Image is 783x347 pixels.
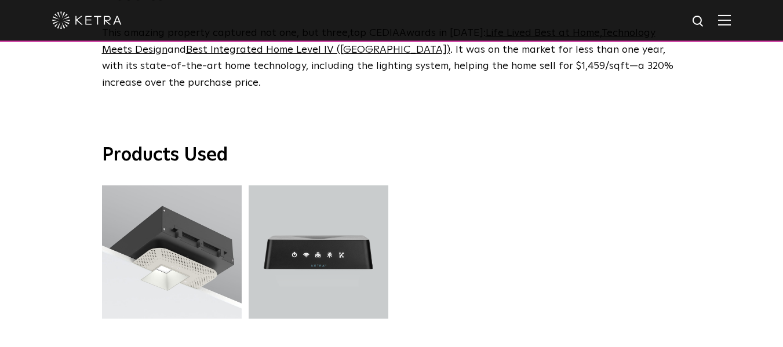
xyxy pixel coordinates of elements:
a: Best Integrated Home Level IV ([GEOGRAPHIC_DATA]) [186,45,450,55]
span: : , and [102,28,655,55]
img: search icon [691,14,706,29]
h3: Products Used [102,144,682,168]
a: Technology Meets Design [102,28,655,55]
img: Hamburger%20Nav.svg [718,14,731,25]
span: . It was on the market for less than one year, with its state-of-the-art home technology, includi... [102,45,673,89]
img: ketra-logo-2019-white [52,12,122,29]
